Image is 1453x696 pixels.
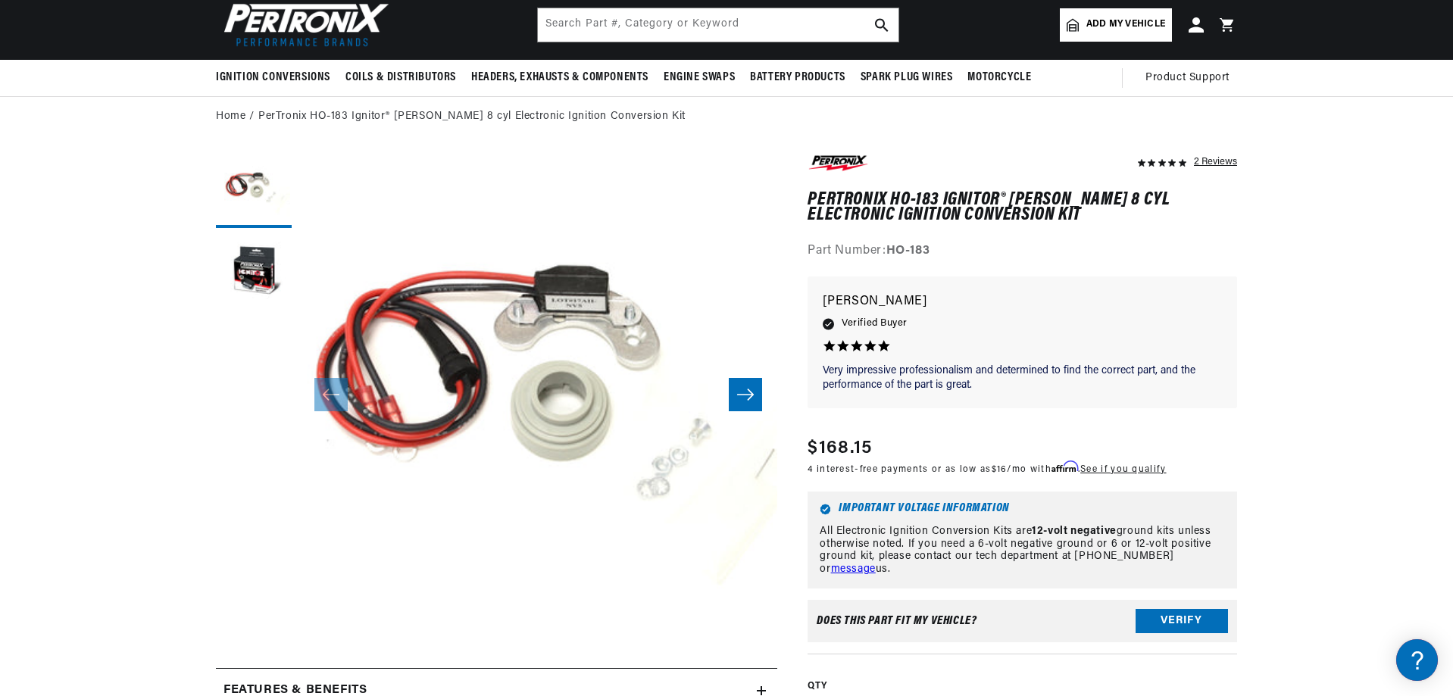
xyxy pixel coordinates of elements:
span: Ignition Conversions [216,70,330,86]
a: FAQ [15,129,288,152]
a: Home [216,108,245,125]
summary: Coils & Distributors [338,60,464,95]
div: Ignition Products [15,105,288,120]
a: Orders FAQ [15,316,288,339]
summary: Spark Plug Wires [853,60,961,95]
a: message [831,563,876,575]
p: 4 interest-free payments or as low as /mo with . [808,462,1166,476]
div: Orders [15,292,288,307]
span: $16 [992,465,1008,474]
nav: breadcrumbs [216,108,1237,125]
summary: Headers, Exhausts & Components [464,60,656,95]
a: Shipping FAQs [15,254,288,277]
p: [PERSON_NAME] [823,292,1222,313]
span: Add my vehicle [1086,17,1165,32]
button: Slide right [729,378,762,411]
div: JBA Performance Exhaust [15,167,288,182]
summary: Engine Swaps [656,60,742,95]
strong: 12-volt negative [1032,526,1117,537]
h6: Important Voltage Information [820,504,1225,515]
summary: Motorcycle [960,60,1039,95]
span: Affirm [1051,461,1078,473]
span: Engine Swaps [664,70,735,86]
strong: HO-183 [886,245,930,257]
div: Part Number: [808,242,1237,261]
p: Very impressive professionalism and determined to find the correct part, and the performance of t... [823,364,1222,393]
p: All Electronic Ignition Conversion Kits are ground kits unless otherwise noted. If you need a 6-v... [820,526,1225,576]
button: Verify [1136,609,1228,633]
input: Search Part #, Category or Keyword [538,8,898,42]
summary: Product Support [1145,60,1237,96]
span: Coils & Distributors [345,70,456,86]
media-gallery: Gallery Viewer [216,152,777,638]
span: Spark Plug Wires [861,70,953,86]
summary: Battery Products [742,60,853,95]
button: Slide left [314,378,348,411]
button: Load image 2 in gallery view [216,236,292,311]
div: Shipping [15,230,288,245]
a: See if you qualify - Learn more about Affirm Financing (opens in modal) [1080,465,1166,474]
span: Product Support [1145,70,1230,86]
h1: PerTronix HO-183 Ignitor® [PERSON_NAME] 8 cyl Electronic Ignition Conversion Kit [808,192,1237,223]
a: FAQs [15,192,288,215]
div: Payment, Pricing, and Promotions [15,355,288,370]
a: Add my vehicle [1060,8,1172,42]
summary: Ignition Conversions [216,60,338,95]
button: search button [865,8,898,42]
span: $168.15 [808,435,872,462]
label: QTY [808,680,1237,693]
div: 2 Reviews [1194,152,1237,170]
span: Motorcycle [967,70,1031,86]
button: Contact Us [15,405,288,432]
span: Headers, Exhausts & Components [471,70,648,86]
a: Payment, Pricing, and Promotions FAQ [15,379,288,402]
a: PerTronix HO-183 Ignitor® [PERSON_NAME] 8 cyl Electronic Ignition Conversion Kit [258,108,686,125]
span: Battery Products [750,70,845,86]
a: POWERED BY ENCHANT [208,436,292,451]
span: Verified Buyer [842,315,907,332]
button: Load image 1 in gallery view [216,152,292,228]
div: Does This part fit My vehicle? [817,615,976,627]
